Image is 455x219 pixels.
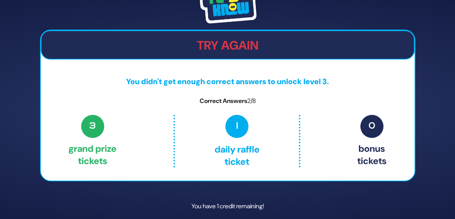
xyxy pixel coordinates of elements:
p: Grand Prize tickets [68,115,117,167]
p: Bonus tickets [357,115,387,167]
p: Correct Answers [41,96,415,106]
h2: Try Again [42,38,414,53]
p: Daily Raffle ticket [191,115,283,167]
span: 1 [225,115,248,138]
p: You have 1 credit remaining! [40,195,415,217]
span: 0 [360,115,383,138]
span: 3 [81,115,104,138]
p: You didn't get enough correct answers to unlock level 3. [41,76,415,87]
span: 2/8 [247,97,256,105]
